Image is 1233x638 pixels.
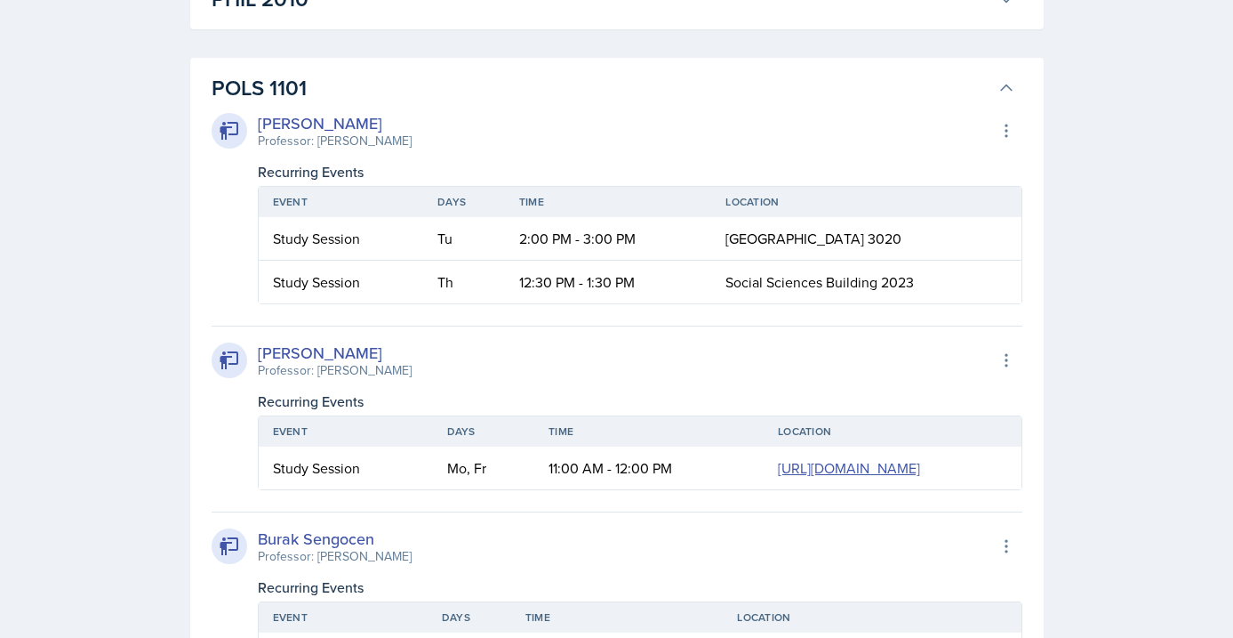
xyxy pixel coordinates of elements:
[259,602,428,633] th: Event
[258,577,1022,598] div: Recurring Events
[428,602,511,633] th: Days
[433,416,535,447] th: Days
[423,261,505,303] td: Th
[725,272,914,292] span: Social Sciences Building 2023
[258,527,412,551] div: Burak Sengocen
[259,416,433,447] th: Event
[273,271,410,293] div: Study Session
[258,547,412,566] div: Professor: [PERSON_NAME]
[208,69,1019,108] button: POLS 1101
[505,217,712,261] td: 2:00 PM - 3:00 PM
[711,187,1021,217] th: Location
[725,229,901,248] span: [GEOGRAPHIC_DATA] 3020
[505,187,712,217] th: Time
[258,341,412,365] div: [PERSON_NAME]
[534,447,764,489] td: 11:00 AM - 12:00 PM
[258,161,1022,182] div: Recurring Events
[505,261,712,303] td: 12:30 PM - 1:30 PM
[423,187,505,217] th: Days
[258,391,1022,412] div: Recurring Events
[259,187,424,217] th: Event
[258,361,412,380] div: Professor: [PERSON_NAME]
[534,416,764,447] th: Time
[778,458,920,478] a: [URL][DOMAIN_NAME]
[212,72,990,104] h3: POLS 1101
[273,457,419,479] div: Study Session
[258,111,412,135] div: [PERSON_NAME]
[433,447,535,489] td: Mo, Fr
[511,602,724,633] th: Time
[423,217,505,261] td: Tu
[723,602,1021,633] th: Location
[764,416,1021,447] th: Location
[273,228,410,249] div: Study Session
[258,132,412,150] div: Professor: [PERSON_NAME]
